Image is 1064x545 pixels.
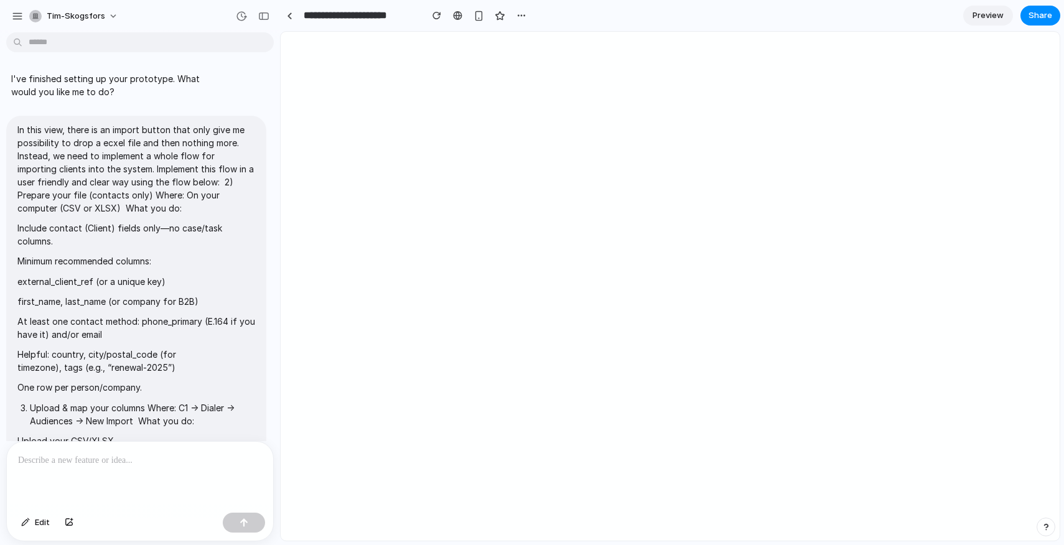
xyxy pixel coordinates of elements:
p: Helpful: country, city/postal_code (for timezone), tags (e.g., “renewal-2025”) [17,348,255,374]
span: Share [1029,9,1052,22]
span: Edit [35,516,50,529]
p: Upload your CSV/XLSX. [17,434,255,447]
p: Include contact (Client) fields only—no case/task columns. [17,221,255,248]
p: Minimum recommended columns: [17,254,255,268]
button: tim-skogsfors [24,6,124,26]
p: first_name, last_name (or company for B2B) [17,295,255,308]
p: At least one contact method: phone_primary (E.164 if you have it) and/or email [17,315,255,341]
span: Preview [973,9,1004,22]
p: external_client_ref (or a unique key) [17,275,255,288]
span: tim-skogsfors [47,10,105,22]
p: In this view, there is an import button that only give me possibility to drop a ecxel file and th... [17,123,255,215]
li: Upload & map your columns Where: C1 → Dialer → Audiences → New Import What you do: [30,401,255,427]
p: I've finished setting up your prototype. What would you like me to do? [11,72,219,98]
a: Preview [963,6,1013,26]
button: Edit [15,513,56,533]
p: One row per person/company. [17,381,255,394]
button: Share [1020,6,1060,26]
